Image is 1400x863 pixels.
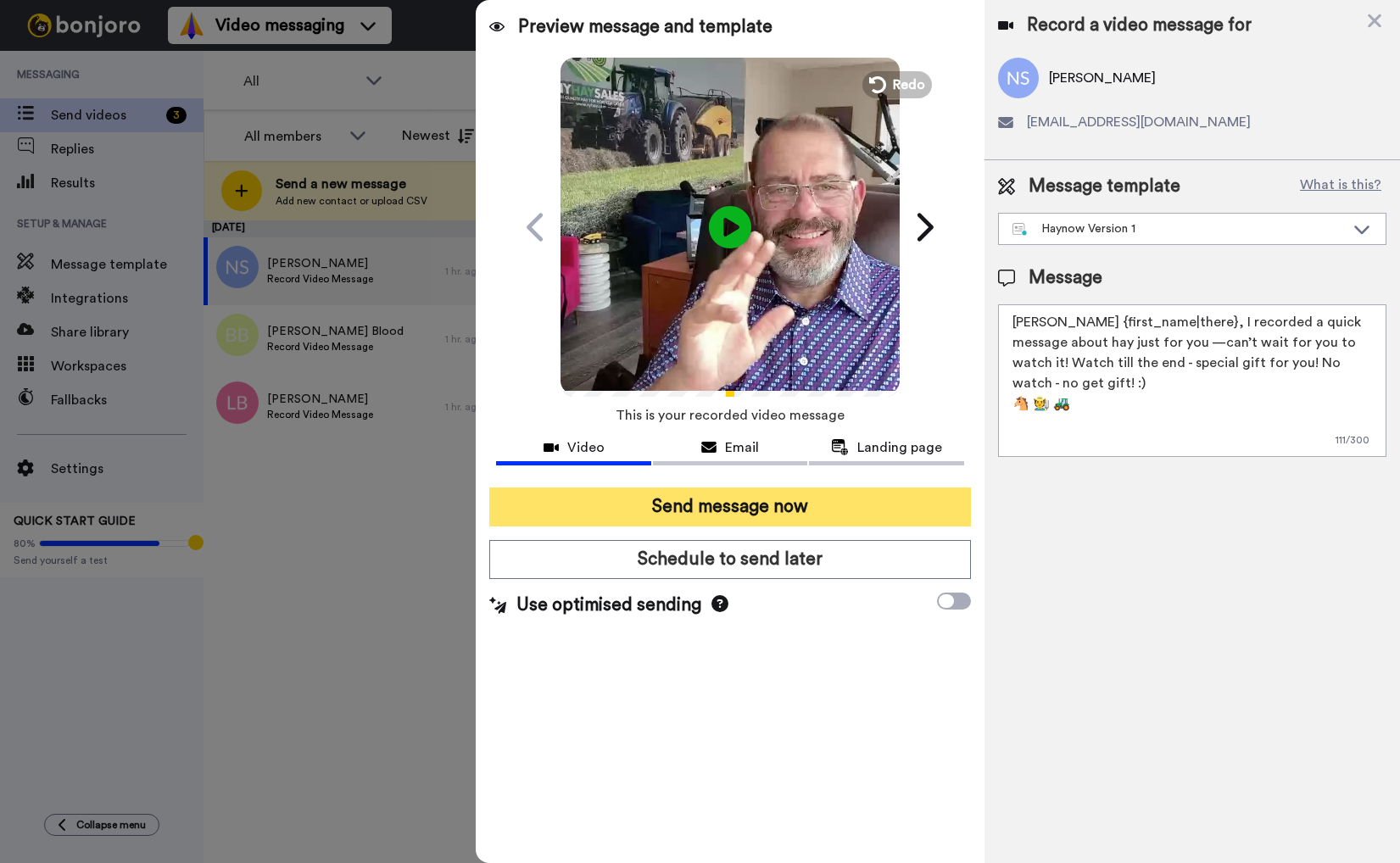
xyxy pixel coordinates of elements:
[1029,174,1180,199] span: Message template
[1029,265,1102,291] span: Message
[567,437,605,458] span: Video
[725,437,759,458] span: Email
[1012,223,1029,237] img: nextgen-template.svg
[1295,174,1386,199] button: What is this?
[857,437,942,458] span: Landing page
[489,540,970,579] button: Schedule to send later
[1027,112,1251,132] span: [EMAIL_ADDRESS][DOMAIN_NAME]
[516,593,701,618] span: Use optimised sending
[998,304,1386,457] textarea: [PERSON_NAME] {first_name|there}, I recorded a quick message about hay just for you —can’t wait f...
[1012,220,1345,237] div: Haynow Version 1
[489,487,970,526] button: Send message now
[616,397,845,434] span: This is your recorded video message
